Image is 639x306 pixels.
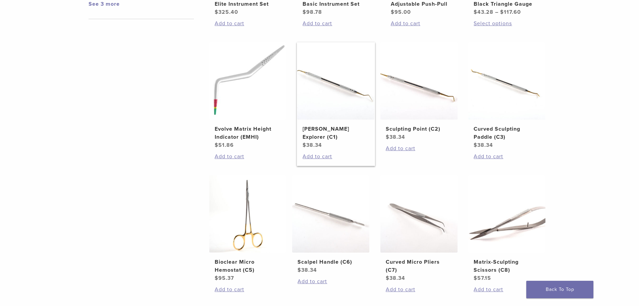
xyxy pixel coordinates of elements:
bdi: 51.86 [215,142,234,148]
span: $ [386,134,389,140]
span: $ [303,9,306,15]
h2: Curved Micro Pliers (C7) [386,258,452,274]
span: $ [215,142,218,148]
h2: Curved Sculpting Paddle (C3) [474,125,540,141]
a: Add to cart: “Elite Instrument Set” [215,19,281,28]
span: $ [215,9,218,15]
span: $ [215,275,218,281]
bdi: 38.34 [474,142,493,148]
a: Add to cart: “Basic Instrument Set” [303,19,369,28]
a: Add to cart: “Curved Sculpting Paddle (C3)” [474,152,540,161]
a: Curved Micro Pliers (C7)Curved Micro Pliers (C7) $38.34 [380,175,458,282]
span: $ [386,275,389,281]
a: Add to cart: “Evolve Matrix Height Indicator (EMHI)” [215,152,281,161]
a: Add to cart: “Curved Micro Pliers (C7)” [386,286,452,294]
span: $ [500,9,504,15]
img: Curved Sculpting Paddle (C3) [468,42,545,120]
bdi: 38.34 [303,142,322,148]
h2: Scalpel Handle (C6) [298,258,364,266]
a: Bioclear Micro Hemostat (C5)Bioclear Micro Hemostat (C5) $95.37 [209,175,287,282]
span: $ [298,267,301,273]
bdi: 95.00 [391,9,411,15]
a: Select options for “Black Triangle Gauge” [474,19,540,28]
bdi: 57.15 [474,275,491,281]
h2: Bioclear Micro Hemostat (C5) [215,258,281,274]
h2: Evolve Matrix Height Indicator (EMHI) [215,125,281,141]
img: Matrix-Sculpting Scissors (C8) [468,175,545,253]
span: $ [474,142,477,148]
img: Curved Micro Pliers (C7) [380,175,458,253]
a: Sculpting Point (C2)Sculpting Point (C2) $38.34 [380,42,458,141]
a: Add to cart: “Adjustable Push-Pull” [391,19,457,28]
span: $ [391,9,394,15]
bdi: 98.78 [303,9,322,15]
bdi: 38.34 [386,275,405,281]
img: Scalpel Handle (C6) [292,175,369,253]
span: – [495,9,498,15]
span: $ [474,9,477,15]
a: Curved Sculpting Paddle (C3)Curved Sculpting Paddle (C3) $38.34 [468,42,546,149]
a: Add to cart: “Sculpting Point (C2)” [386,144,452,152]
img: Evolve Matrix Height Indicator (EMHI) [209,42,286,120]
h2: [PERSON_NAME] Explorer (C1) [303,125,369,141]
a: Add to cart: “Matrix-Sculpting Scissors (C8)” [474,286,540,294]
h2: Sculpting Point (C2) [386,125,452,133]
img: Clark Explorer (C1) [297,42,374,120]
a: Scalpel Handle (C6)Scalpel Handle (C6) $38.34 [292,175,370,274]
span: $ [474,275,477,281]
h2: Matrix-Sculpting Scissors (C8) [474,258,540,274]
img: Sculpting Point (C2) [380,42,458,120]
span: $ [303,142,306,148]
a: Evolve Matrix Height Indicator (EMHI)Evolve Matrix Height Indicator (EMHI) $51.86 [209,42,287,149]
bdi: 117.60 [500,9,521,15]
img: Bioclear Micro Hemostat (C5) [209,175,286,253]
a: Clark Explorer (C1)[PERSON_NAME] Explorer (C1) $38.34 [297,42,375,149]
a: Back To Top [526,281,593,298]
a: Add to cart: “Scalpel Handle (C6)” [298,277,364,286]
a: Matrix-Sculpting Scissors (C8)Matrix-Sculpting Scissors (C8) $57.15 [468,175,546,282]
a: Add to cart: “Clark Explorer (C1)” [303,152,369,161]
bdi: 43.28 [474,9,493,15]
bdi: 325.40 [215,9,238,15]
bdi: 95.37 [215,275,234,281]
bdi: 38.34 [298,267,317,273]
a: Add to cart: “Bioclear Micro Hemostat (C5)” [215,286,281,294]
bdi: 38.34 [386,134,405,140]
a: See 3 more [89,1,120,7]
